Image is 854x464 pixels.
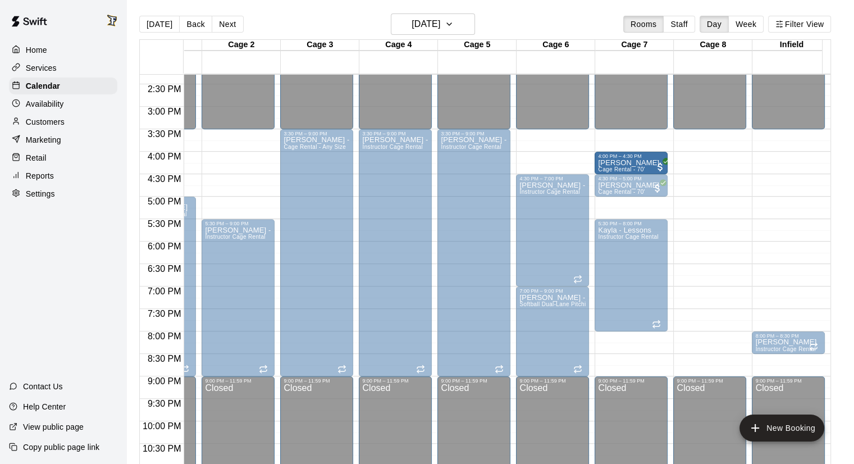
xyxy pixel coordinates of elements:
span: 5:00 PM [145,197,184,206]
span: All customers have paid [655,161,666,172]
div: 7:00 PM – 9:00 PM [519,288,586,294]
div: 3:30 PM – 9:00 PM [362,131,428,137]
div: 9:00 PM – 11:59 PM [677,378,743,384]
span: 3:30 PM [145,129,184,139]
span: 3:00 PM [145,107,184,116]
div: Cage 5 [438,40,517,51]
button: Filter View [768,16,831,33]
p: Settings [26,188,55,199]
div: 5:30 PM – 9:00 PM: DaRond Stovall - Lessons [202,219,275,376]
div: 8:00 PM – 8:30 PM: Madalyn [752,331,825,354]
span: 4:00 PM [145,152,184,161]
div: 9:00 PM – 11:59 PM [598,378,664,384]
span: Recurring event [337,365,346,374]
div: 9:00 PM – 11:59 PM [519,378,586,384]
p: Services [26,62,57,74]
div: 9:00 PM – 11:59 PM [441,378,507,384]
span: Recurring event [495,365,504,374]
div: Cage 7 [595,40,674,51]
span: 7:30 PM [145,309,184,319]
span: 5:30 PM [145,219,184,229]
span: Recurring event [259,365,268,374]
span: 6:00 PM [145,242,184,251]
div: 4:30 PM – 7:00 PM [519,176,586,181]
span: 7:00 PM [145,286,184,296]
span: 10:00 PM [140,421,184,431]
p: Retail [26,152,47,163]
p: Contact Us [23,381,63,392]
span: Cage Rental - 70' [598,166,645,172]
div: Calendar [9,78,117,94]
span: 8:30 PM [145,354,184,363]
span: Recurring event [180,365,189,374]
span: All customers have paid [652,183,663,194]
span: Softball Dual-Lane Pitching [519,301,592,307]
span: 8:00 PM [145,331,184,341]
span: Instructor Cage Rental [598,234,658,240]
a: Customers [9,113,117,130]
span: 10:30 PM [140,444,184,453]
button: [DATE] [139,16,180,33]
div: 5:30 PM – 8:00 PM [598,221,664,226]
div: Cage 3 [281,40,359,51]
div: 9:00 PM – 11:59 PM [205,378,271,384]
p: Calendar [26,80,60,92]
div: 3:30 PM – 9:00 PM: Dan Bayer - Lessons [359,129,432,376]
span: Instructor Cage Rental [441,144,501,150]
span: Cage Rental - 70' [598,189,645,195]
span: Recurring event [573,275,582,284]
div: 9:00 PM – 11:59 PM [362,378,428,384]
button: [DATE] [391,13,475,35]
div: 4:30 PM – 7:00 PM: Karina - Lessons [516,174,589,286]
div: Infield [752,40,831,51]
div: Cage 8 [674,40,752,51]
div: 3:30 PM – 9:00 PM: Brett Graham - Lessons [437,129,510,376]
div: 3:30 PM – 9:00 PM: Madalyn Bone - Lessons [280,129,353,376]
div: Cage 2 [202,40,281,51]
span: 2:30 PM [145,84,184,94]
div: 5:30 PM – 8:00 PM: Kayla - Lessons [595,219,668,331]
span: 6:30 PM [145,264,184,274]
div: 9:00 PM – 11:59 PM [755,378,821,384]
div: 5:30 PM – 9:00 PM [205,221,271,226]
p: Customers [26,116,65,128]
button: Week [728,16,764,33]
div: 3:30 PM – 9:00 PM [284,131,350,137]
div: 4:30 PM – 5:00 PM: Adam Schifferdecker [595,174,668,197]
button: add [739,415,824,442]
div: Cage 4 [359,40,438,51]
span: Instructor Cage Rental [755,346,815,352]
span: Instructor Cage Rental [205,234,265,240]
span: Instructor Cage Rental [519,189,579,195]
div: 4:30 PM – 5:00 PM [598,176,664,181]
a: Reports [9,167,117,184]
p: Help Center [23,401,66,412]
span: Recurring event [416,365,425,374]
div: 8:00 PM – 8:30 PM [755,333,821,339]
div: 4:00 PM – 4:30 PM: Adam Schifferdecker [595,152,668,174]
a: Marketing [9,131,117,148]
button: Staff [663,16,695,33]
button: Back [179,16,212,33]
div: Availability [9,95,117,112]
div: 4:00 PM – 4:30 PM [598,153,644,159]
span: 9:00 PM [145,376,184,386]
div: Trevor Walraven [103,9,126,31]
p: Home [26,44,47,56]
span: Recurring event [652,320,661,329]
span: Recurring event [809,342,818,351]
a: Retail [9,149,117,166]
span: 4:30 PM [145,174,184,184]
div: 7:00 PM – 9:00 PM: William Shanks - Lessons [516,286,589,376]
div: 9:00 PM – 11:59 PM [284,378,350,384]
a: Services [9,60,117,76]
p: Reports [26,170,54,181]
span: 9:30 PM [145,399,184,408]
span: Recurring event [573,365,582,374]
span: Instructor Cage Rental [362,144,422,150]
